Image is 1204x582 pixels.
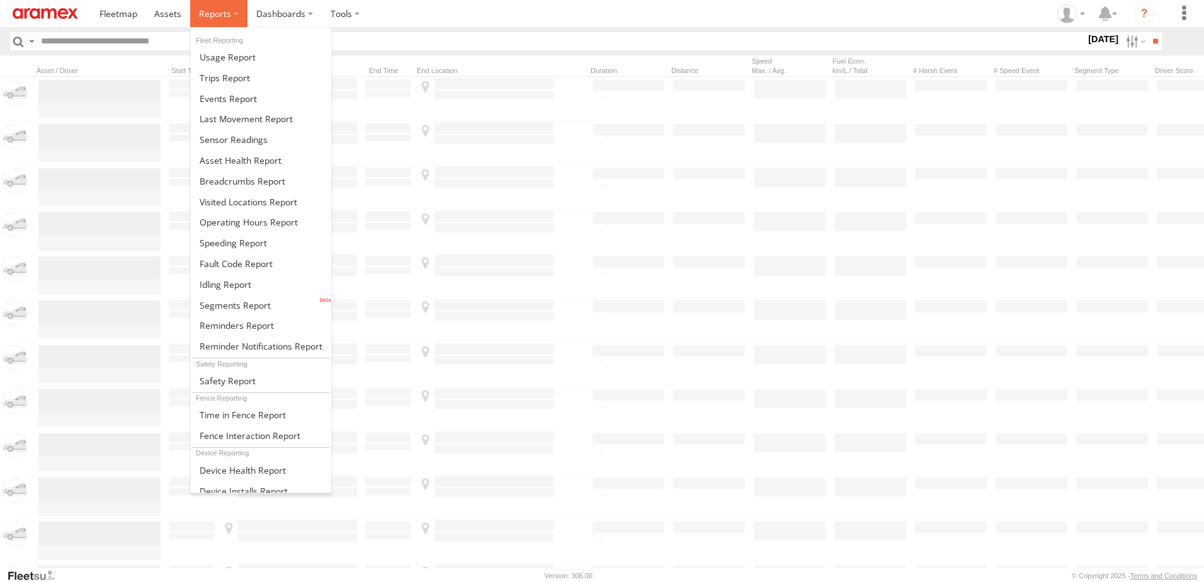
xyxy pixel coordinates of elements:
img: aramex-logo.svg [13,8,78,19]
div: Click to Sort [364,66,412,75]
a: Usage Report [191,47,331,67]
a: Breadcrumbs Report [191,171,331,191]
div: © Copyright 2025 - [1072,572,1197,579]
div: Version: 306.00 [545,572,593,579]
a: Service Reminder Notifications Report [191,336,331,357]
a: Visited Locations Report [191,191,331,212]
a: Reminders Report [191,316,331,336]
a: Sensor Readings [191,129,331,150]
a: Idling Report [191,274,331,295]
div: Mohammedazath Nainamohammed [1053,4,1089,23]
a: Asset Operating Hours Report [191,212,331,232]
label: [DATE] [1086,32,1121,46]
a: Last Movement Report [191,108,331,129]
div: Click to Sort [168,66,215,75]
a: Full Events Report [191,88,331,109]
label: Search Filter Options [1121,32,1148,50]
a: Asset Health Report [191,150,331,171]
a: Device Installs Report [191,481,331,501]
a: Time in Fences Report [191,404,331,425]
i: ? [1134,4,1154,24]
a: Fault Code Report [191,253,331,274]
a: Trips Report [191,67,331,88]
a: Visit our Website [7,569,65,582]
a: Device Health Report [191,460,331,481]
a: Fence Interaction Report [191,425,331,446]
a: Segments Report [191,295,331,316]
label: Search Query [26,32,37,50]
div: Click to Sort [671,66,747,75]
a: Safety Report [191,370,331,391]
a: Fleet Speed Report [191,232,331,253]
a: Terms and Conditions [1130,572,1197,579]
